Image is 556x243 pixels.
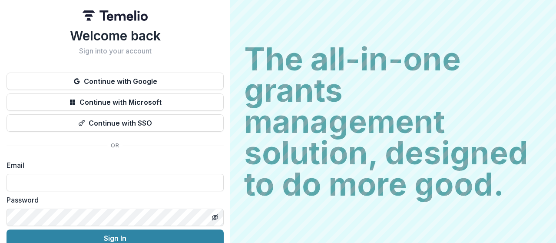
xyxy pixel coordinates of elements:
button: Toggle password visibility [208,210,222,224]
button: Continue with Microsoft [7,93,224,111]
button: Continue with SSO [7,114,224,132]
label: Email [7,160,218,170]
h2: Sign into your account [7,47,224,55]
button: Continue with Google [7,73,224,90]
img: Temelio [83,10,148,21]
label: Password [7,195,218,205]
h1: Welcome back [7,28,224,43]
